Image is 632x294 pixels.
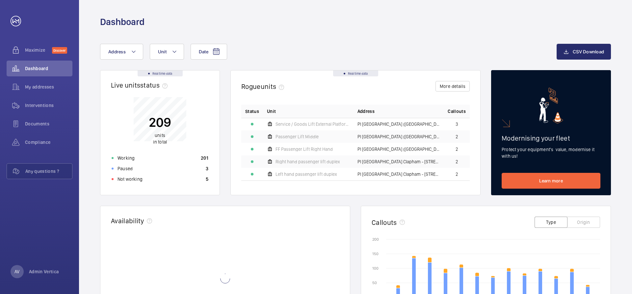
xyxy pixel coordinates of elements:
span: Passenger Lift Middle [276,134,319,139]
span: PI [GEOGRAPHIC_DATA] Clapham - [STREET_ADDRESS] [357,159,440,164]
span: Left hand passenger lift duplex [276,172,337,176]
span: PI [GEOGRAPHIC_DATA] Clapham - [STREET_ADDRESS] [357,172,440,176]
span: Address [108,49,126,54]
text: 150 [372,252,379,256]
h2: Availability [111,217,144,225]
p: 5 [206,176,208,182]
span: Maximize [25,47,52,53]
span: 3 [456,122,458,126]
div: Real time data [138,70,183,76]
p: Working [118,155,135,161]
a: Learn more [502,173,600,189]
p: in total [149,132,171,145]
span: PI [GEOGRAPHIC_DATA] ([GEOGRAPHIC_DATA]) - [STREET_ADDRESS][PERSON_NAME] [357,122,440,126]
span: Any questions ? [25,168,72,174]
span: Unit [267,108,276,115]
span: Discover [52,47,67,54]
span: Interventions [25,102,72,109]
span: 2 [456,134,458,139]
span: Service / Goods Lift External Platform L3 [276,122,350,126]
span: PI [GEOGRAPHIC_DATA] ([GEOGRAPHIC_DATA]) - [GEOGRAPHIC_DATA] [357,147,440,151]
button: Unit [150,44,184,60]
button: Date [191,44,227,60]
span: Address [357,108,375,115]
div: Real time data [333,70,378,76]
text: 50 [372,281,377,285]
span: Unit [158,49,167,54]
span: CSV Download [573,49,604,54]
h2: Modernising your fleet [502,134,600,142]
h1: Dashboard [100,16,145,28]
p: Protect your equipment's value, modernise it with us! [502,146,600,159]
span: units [155,133,165,138]
button: More details [435,81,470,92]
p: 3 [206,165,208,172]
span: Compliance [25,139,72,146]
button: Address [100,44,143,60]
h2: Rogue [241,82,287,91]
button: Origin [567,217,600,228]
span: FF Passenger Lift Right Hand [276,147,333,151]
span: PI [GEOGRAPHIC_DATA] ([GEOGRAPHIC_DATA]) - [GEOGRAPHIC_DATA] [357,134,440,139]
span: 2 [456,147,458,151]
button: CSV Download [557,44,611,60]
span: Callouts [448,108,466,115]
text: 100 [372,266,379,271]
span: My addresses [25,84,72,90]
p: 201 [201,155,208,161]
p: Status [245,108,259,115]
h2: Callouts [372,218,397,227]
button: Type [535,217,567,228]
img: marketing-card.svg [539,88,563,123]
p: 209 [149,114,171,130]
p: AV [14,268,19,275]
span: status [140,81,170,89]
span: units [261,82,287,91]
span: Dashboard [25,65,72,72]
p: Paused [118,165,133,172]
span: 2 [456,172,458,176]
text: 200 [372,237,379,242]
p: Admin Vertica [29,268,59,275]
span: Documents [25,120,72,127]
span: Right hand passenger lift duplex [276,159,340,164]
h2: Live units [111,81,170,89]
span: 2 [456,159,458,164]
span: Date [199,49,208,54]
p: Not working [118,176,143,182]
